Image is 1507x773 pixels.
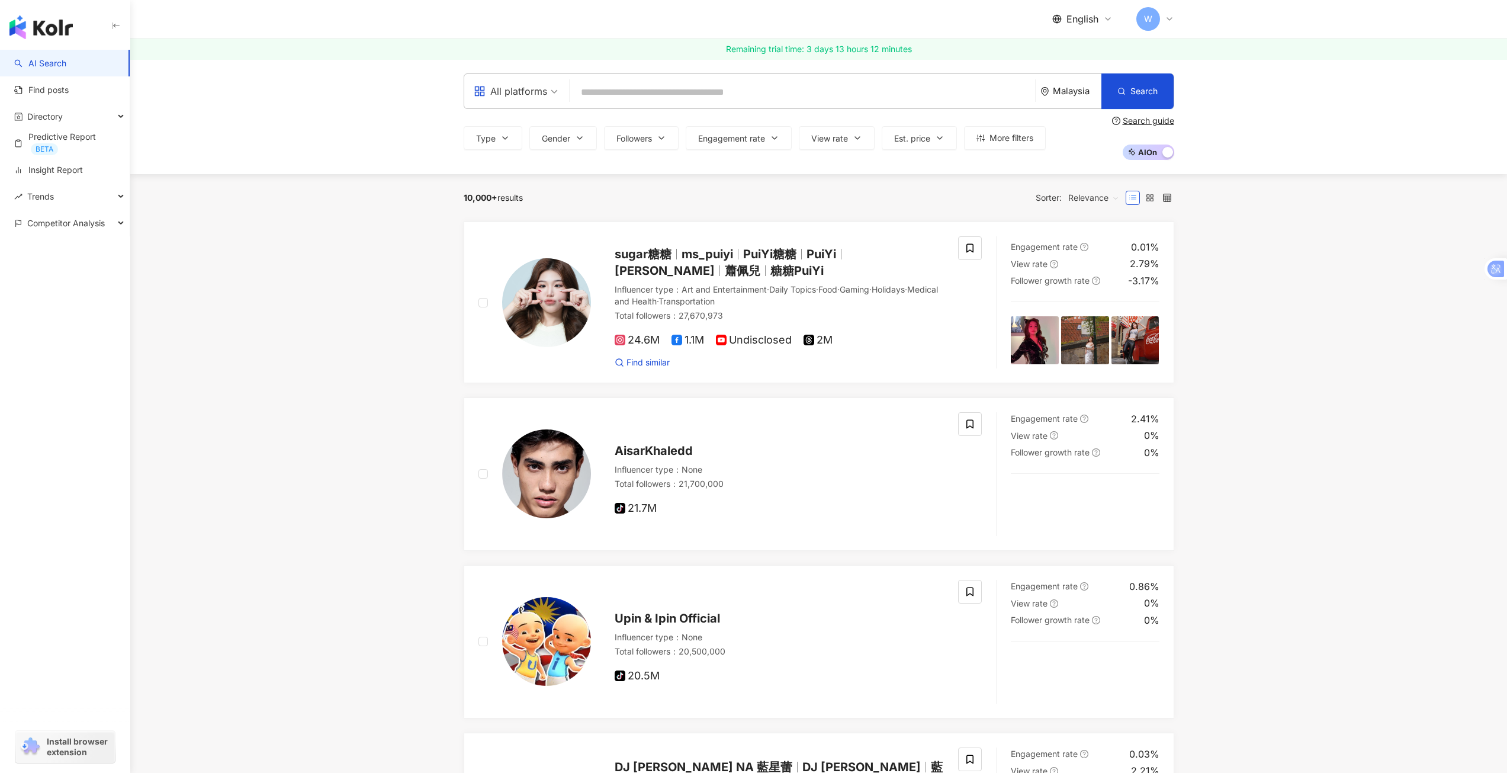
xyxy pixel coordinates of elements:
[811,134,848,143] span: View rate
[658,296,715,306] span: Transportation
[989,133,1033,143] span: More filters
[872,284,905,294] span: Holidays
[27,103,63,130] span: Directory
[1050,431,1058,440] span: question-circle
[1130,257,1159,270] div: 2.79%
[840,284,869,294] span: Gaming
[806,247,836,261] span: PuiYi
[464,565,1174,719] a: KOL AvatarUpin & Ipin OfficialInfluencer type：NoneTotal followers：20,500,00020.5MEngagement rateq...
[716,334,792,347] span: Undisclosed
[14,131,120,155] a: Predictive ReportBETA
[615,284,944,307] div: Influencer type ：
[1092,616,1100,624] span: question-circle
[615,478,944,490] div: Total followers ： 21,700,000
[9,15,73,39] img: logo
[1068,188,1119,207] span: Relevance
[1080,582,1088,591] span: question-circle
[615,284,938,306] span: Medical and Health
[1053,86,1101,96] div: Malaysia
[905,284,907,294] span: ·
[615,464,944,476] div: Influencer type ： None
[27,183,54,210] span: Trends
[464,193,523,203] div: results
[542,134,570,143] span: Gender
[130,39,1507,60] a: Remaining trial time: 3 days 13 hours 12 minutes
[615,264,715,278] span: [PERSON_NAME]
[502,258,591,347] img: KOL Avatar
[1066,12,1098,25] span: English
[1101,73,1174,109] button: Search
[615,334,660,347] span: 24.6M
[767,284,769,294] span: ·
[1144,12,1152,25] span: W
[698,134,765,143] span: Engagement rate
[14,84,69,96] a: Find posts
[657,296,658,306] span: ·
[1080,243,1088,251] span: question-circle
[615,247,671,261] span: sugar糖糖
[615,444,693,458] span: AisarKhaledd
[1129,748,1159,761] div: 0.03%
[615,611,720,626] span: Upin & Ipin Official
[502,597,591,686] img: KOL Avatar
[1061,656,1109,704] img: post-image
[1011,615,1090,625] span: Follower growth rate
[14,164,83,176] a: Insight Report
[799,126,875,150] button: View rate
[770,264,824,278] span: 糖糖PuiYi
[14,193,23,201] span: rise
[1011,242,1078,252] span: Engagement rate
[476,134,496,143] span: Type
[816,284,818,294] span: ·
[1011,431,1047,441] span: View rate
[1011,259,1047,269] span: View rate
[464,193,497,203] span: 10,000+
[1050,260,1058,268] span: question-circle
[1130,86,1158,96] span: Search
[671,334,704,347] span: 1.1M
[1128,274,1159,287] div: -3.17%
[1011,275,1090,286] span: Follower growth rate
[1011,413,1078,424] span: Engagement rate
[1112,117,1120,125] span: question-circle
[19,737,41,756] img: chrome extension
[1144,614,1159,627] div: 0%
[1111,656,1159,704] img: post-image
[1011,581,1078,591] span: Engagement rate
[1061,488,1109,536] img: post-image
[1131,412,1159,425] div: 2.41%
[616,134,652,143] span: Followers
[1050,599,1058,608] span: question-circle
[47,736,111,758] span: Install browser extension
[626,357,670,368] span: Find similar
[604,126,679,150] button: Followers
[1144,596,1159,610] div: 0%
[474,85,486,97] span: appstore
[529,126,597,150] button: Gender
[15,731,115,763] a: chrome extensionInstall browser extension
[1080,415,1088,423] span: question-circle
[615,631,944,643] div: Influencer type ： None
[964,126,1046,150] button: More filters
[1011,598,1047,608] span: View rate
[837,284,840,294] span: ·
[1080,750,1088,758] span: question-circle
[1111,316,1159,364] img: post-image
[1061,316,1109,364] img: post-image
[1011,656,1059,704] img: post-image
[1092,277,1100,285] span: question-circle
[769,284,816,294] span: Daily Topics
[474,82,547,101] div: All platforms
[615,357,670,368] a: Find similar
[686,126,792,150] button: Engagement rate
[27,210,105,236] span: Competitor Analysis
[1011,447,1090,457] span: Follower growth rate
[615,310,944,322] div: Total followers ： 27,670,973
[464,222,1174,383] a: KOL Avatarsugar糖糖ms_puiyiPuiYi糖糖PuiYi[PERSON_NAME]蕭佩兒糖糖PuiYiInfluencer type：Art and Entertainment...
[894,134,930,143] span: Est. price
[743,247,796,261] span: PuiYi糖糖
[1144,446,1159,459] div: 0%
[1011,488,1059,536] img: post-image
[1011,749,1078,759] span: Engagement rate
[1040,87,1049,96] span: environment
